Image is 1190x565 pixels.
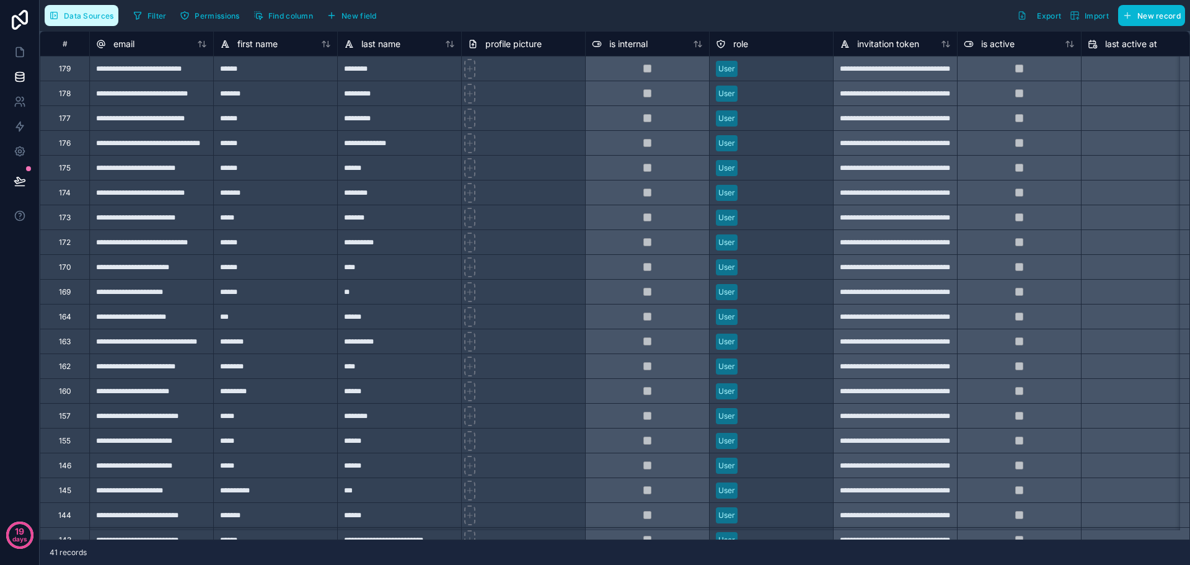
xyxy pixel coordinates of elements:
div: User [718,63,735,74]
span: last name [361,38,400,50]
div: 144 [58,510,71,520]
a: New record [1113,5,1185,26]
span: is active [981,38,1015,50]
div: 155 [59,436,71,446]
div: 146 [59,461,71,471]
span: last active at [1105,38,1157,50]
span: Permissions [195,11,239,20]
span: email [113,38,134,50]
span: profile picture [485,38,542,50]
div: 160 [59,386,71,396]
button: Find column [249,6,317,25]
button: Filter [128,6,171,25]
div: User [718,311,735,323]
div: User [718,485,735,496]
div: User [718,162,735,174]
button: New record [1118,5,1185,26]
span: New record [1137,11,1181,20]
button: Import [1065,5,1113,26]
div: 143 [59,535,71,545]
div: 173 [59,213,71,223]
div: # [50,39,80,48]
span: invitation token [857,38,919,50]
span: 41 records [50,548,87,558]
div: 177 [59,113,71,123]
button: Export [1013,5,1065,26]
div: User [718,510,735,521]
div: User [718,535,735,546]
div: 157 [59,411,71,421]
button: New field [322,6,381,25]
span: New field [342,11,377,20]
div: 176 [59,138,71,148]
div: 170 [59,262,71,272]
div: User [718,212,735,223]
div: 178 [59,89,71,99]
div: User [718,88,735,99]
div: User [718,460,735,471]
div: 169 [59,287,71,297]
p: days [12,530,27,548]
div: User [718,187,735,198]
div: User [718,262,735,273]
div: 145 [59,486,71,496]
div: User [718,386,735,397]
div: User [718,336,735,347]
span: Data Sources [64,11,114,20]
button: Permissions [175,6,244,25]
span: is internal [609,38,648,50]
p: 19 [15,525,24,538]
div: User [718,411,735,422]
button: Data Sources [45,5,118,26]
div: User [718,361,735,372]
a: Permissions [175,6,249,25]
div: 163 [59,337,71,347]
span: Import [1085,11,1109,20]
div: 174 [59,188,71,198]
div: 175 [59,163,71,173]
div: User [718,138,735,149]
div: 179 [59,64,71,74]
span: Export [1037,11,1061,20]
div: User [718,113,735,124]
div: User [718,435,735,447]
span: Filter [148,11,167,20]
div: 172 [59,238,71,247]
span: first name [237,38,278,50]
div: User [718,237,735,248]
span: role [733,38,748,50]
div: 164 [59,312,71,322]
span: Find column [268,11,313,20]
div: User [718,287,735,298]
div: 162 [59,362,71,371]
